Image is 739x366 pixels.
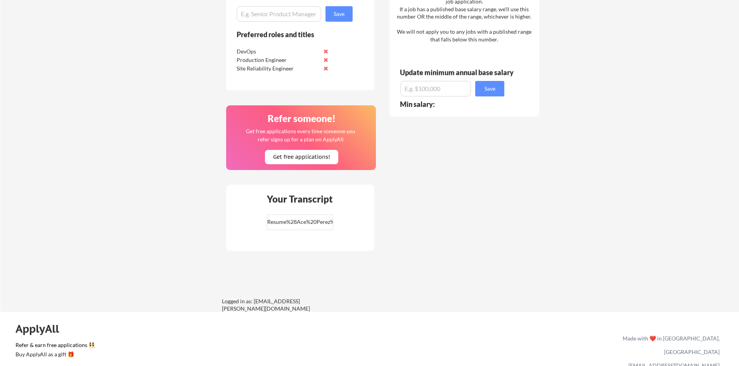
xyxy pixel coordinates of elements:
[229,114,374,123] div: Refer someone!
[620,332,720,359] div: Made with ❤️ in [GEOGRAPHIC_DATA], [GEOGRAPHIC_DATA]
[400,81,471,96] input: E.g. $100,000
[237,6,321,22] input: E.g. Senior Product Manager
[400,100,435,108] strong: Min salary:
[325,6,353,22] button: Save
[265,150,338,164] button: Get free applications!
[16,342,460,351] a: Refer & earn free applications 👯‍♀️
[16,352,93,357] div: Buy ApplyAll as a gift 🎁
[16,322,68,335] div: ApplyAll
[237,48,318,55] div: DevOps
[237,65,318,72] div: Site Reliability Engineer
[475,81,504,96] button: Save
[237,56,318,64] div: Production Engineer
[400,69,516,76] div: Update minimum annual base salary
[245,127,356,143] div: Get free applications every time someone you refer signs up for a plan on ApplyAll
[16,351,93,360] a: Buy ApplyAll as a gift 🎁
[237,31,342,38] div: Preferred roles and titles
[261,194,338,204] div: Your Transcript
[222,297,338,313] div: Logged in as: [EMAIL_ADDRESS][PERSON_NAME][DOMAIN_NAME]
